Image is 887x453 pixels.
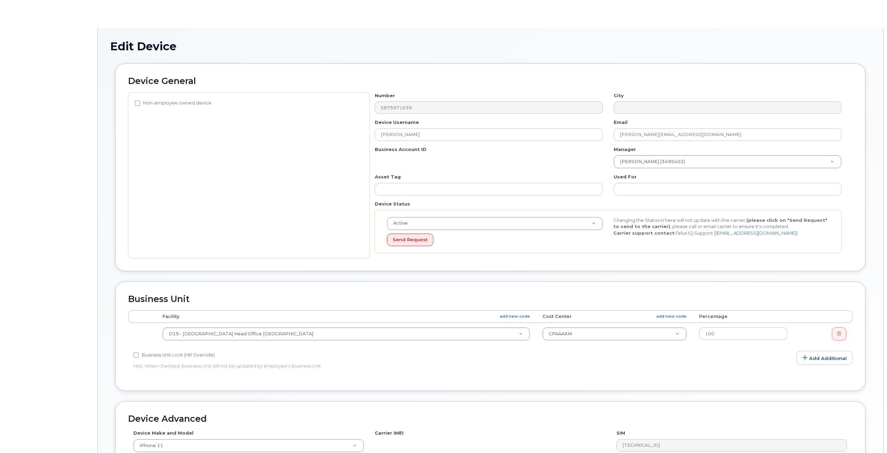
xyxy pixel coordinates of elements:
[135,443,163,449] span: iPhone 11
[135,99,212,107] label: Non-employee owned device
[613,230,676,236] strong: Carrier support contact:
[156,310,536,323] th: Facility
[796,351,853,365] a: Add Additional
[715,230,796,236] a: [EMAIL_ADDRESS][DOMAIN_NAME]
[543,328,686,340] a: CPAAAKM
[110,40,871,52] h1: Edit Device
[616,159,685,165] span: [PERSON_NAME] (3495402)
[134,439,364,452] a: iPhone 11
[163,328,530,340] a: D19 - [GEOGRAPHIC_DATA] Head Office [GEOGRAPHIC_DATA]
[536,310,693,323] th: Cost Center
[549,331,572,336] span: CPAAAKM
[375,174,401,180] label: Asset Tag
[375,430,404,436] label: Carrier IMEI
[656,313,687,319] a: add new code
[375,119,419,126] label: Device Username
[614,156,841,168] a: [PERSON_NAME] (3495402)
[614,92,624,99] label: City
[375,201,410,207] label: Device Status
[128,294,853,304] h2: Business Unit
[133,430,193,436] label: Device Make and Model
[133,352,139,358] input: Business Unit Lock (HR Override)
[500,313,530,319] a: add new code
[128,76,853,86] h2: Device General
[693,310,794,323] th: Percentage
[616,430,625,436] label: SIM
[169,331,313,336] span: D19 - Edmonton Head Office Canada
[389,220,408,226] span: Active
[608,217,835,236] div: Changing the Status in here will not update with the carrier, , please call or email carrier to e...
[375,92,395,99] label: Number
[135,100,140,106] input: Non-employee owned device
[133,363,606,369] p: Hint: When checked, Business Unit will not be updated by employee's Business Unit
[387,234,433,246] button: Send Request
[614,174,637,180] label: Used For
[375,146,426,153] label: Business Account ID
[614,119,628,126] label: Email
[387,217,603,230] a: Active
[133,351,215,359] label: Business Unit Lock (HR Override)
[614,146,636,153] label: Manager
[128,414,853,424] h2: Device Advanced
